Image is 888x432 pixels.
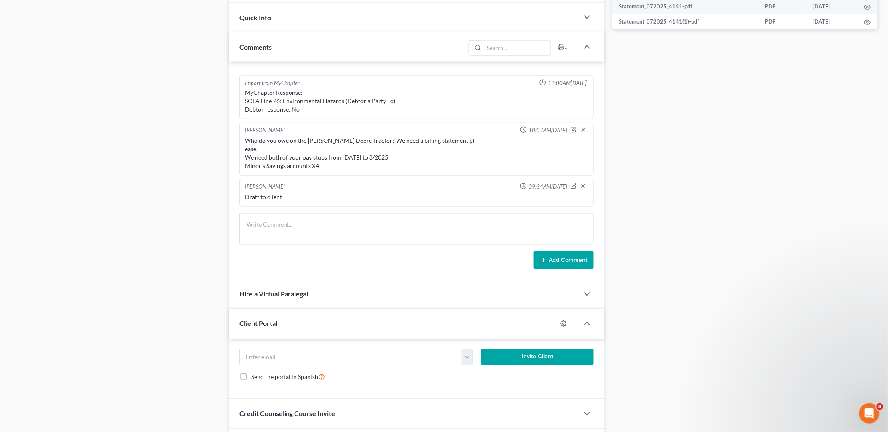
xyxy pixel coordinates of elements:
[251,373,319,381] span: Send the portal in Spanish
[859,403,880,424] iframe: Intercom live chat
[245,88,589,114] div: MyChapter Response: SOFA Line 26: Environmental Hazards (Debtor a Party To) Debtor response: No
[239,320,277,328] span: Client Portal
[245,79,300,87] div: Import from MyChapter
[484,41,551,55] input: Search...
[239,410,335,418] span: Credit Counseling Course Invite
[529,183,567,191] span: 09:34AM[DATE]
[806,14,858,29] td: [DATE]
[548,79,587,87] span: 11:00AM[DATE]
[759,14,806,29] td: PDF
[239,290,309,298] span: Hire a Virtual Paralegal
[877,403,883,410] span: 8
[240,349,463,365] input: Enter email
[245,183,285,191] div: [PERSON_NAME]
[245,136,589,170] div: Who do you owe on the [PERSON_NAME] Deere Tractor? We need a billing statement pl ease. We need b...
[534,251,594,269] button: Add Comment
[239,13,271,21] span: Quick Info
[612,14,759,29] td: Statement_072025_4141(1)-pdf
[245,126,285,135] div: [PERSON_NAME]
[239,43,272,51] span: Comments
[245,193,589,201] div: Draft to client
[529,126,567,134] span: 10:37AM[DATE]
[481,349,594,366] button: Invite Client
